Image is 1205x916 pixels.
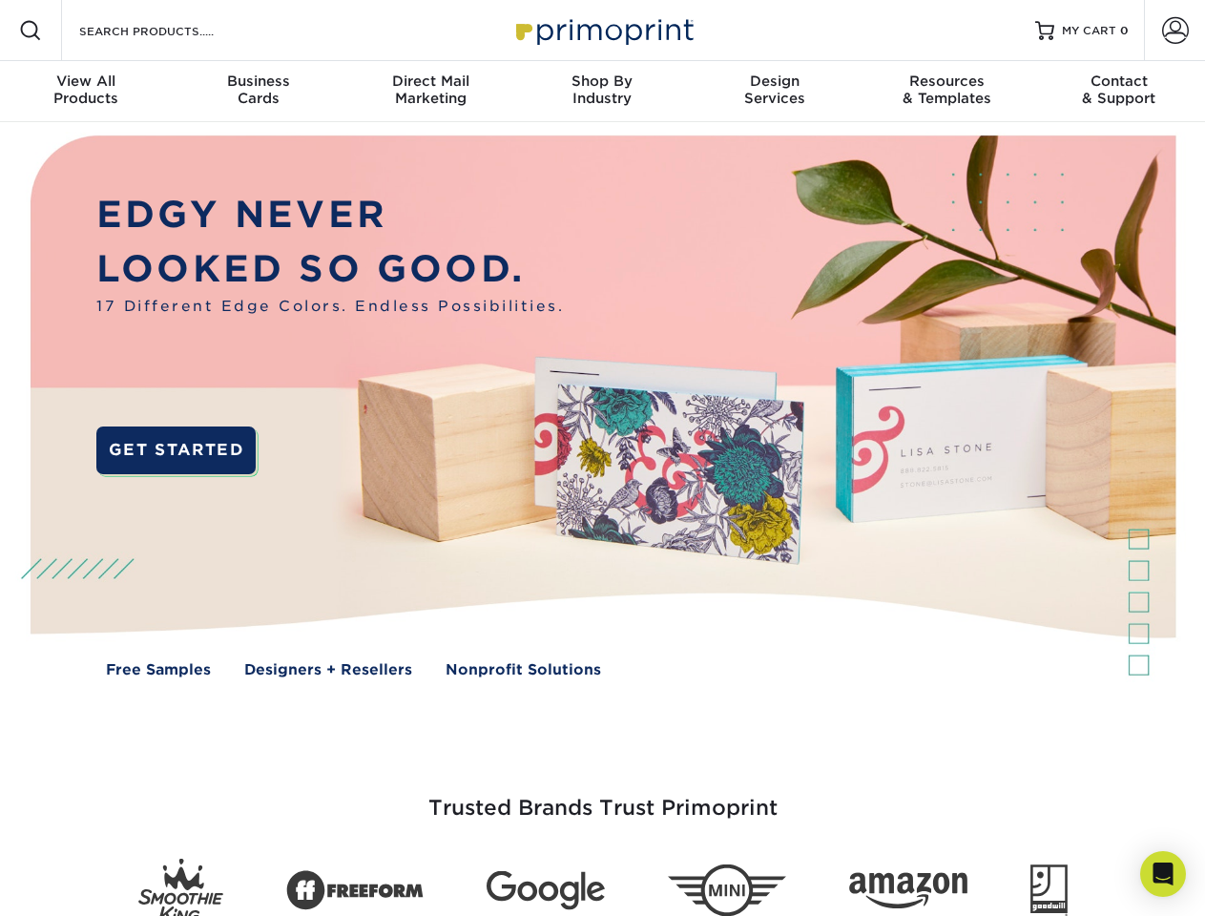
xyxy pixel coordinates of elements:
a: BusinessCards [172,61,343,122]
img: Amazon [849,873,967,909]
span: 17 Different Edge Colors. Endless Possibilities. [96,296,564,318]
a: Free Samples [106,659,211,681]
img: Primoprint [508,10,698,51]
div: Marketing [344,73,516,107]
div: & Templates [861,73,1032,107]
a: Designers + Resellers [244,659,412,681]
a: Shop ByIndustry [516,61,688,122]
div: Cards [172,73,343,107]
span: Direct Mail [344,73,516,90]
div: Services [689,73,861,107]
a: DesignServices [689,61,861,122]
p: LOOKED SO GOOD. [96,242,564,297]
a: GET STARTED [96,427,256,474]
span: Resources [861,73,1032,90]
p: EDGY NEVER [96,188,564,242]
span: MY CART [1062,23,1116,39]
span: Contact [1033,73,1205,90]
img: Google [487,871,605,910]
h3: Trusted Brands Trust Primoprint [45,750,1161,843]
div: Industry [516,73,688,107]
div: Open Intercom Messenger [1140,851,1186,897]
a: Direct MailMarketing [344,61,516,122]
span: Design [689,73,861,90]
span: Shop By [516,73,688,90]
a: Contact& Support [1033,61,1205,122]
span: 0 [1120,24,1129,37]
a: Resources& Templates [861,61,1032,122]
input: SEARCH PRODUCTS..... [77,19,263,42]
img: Goodwill [1030,864,1068,916]
span: Business [172,73,343,90]
a: Nonprofit Solutions [446,659,601,681]
div: & Support [1033,73,1205,107]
